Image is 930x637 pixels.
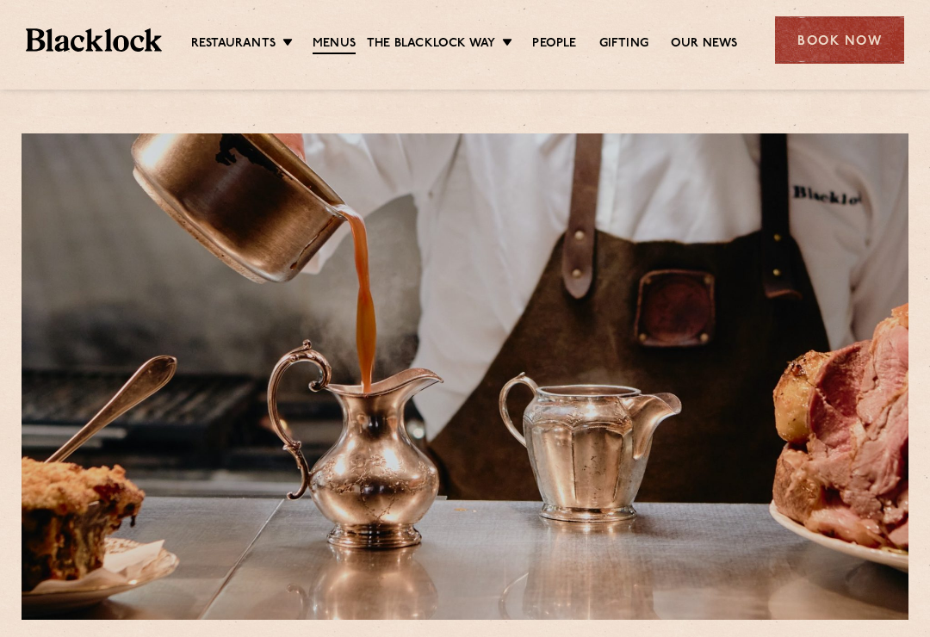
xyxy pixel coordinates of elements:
a: Menus [313,35,356,54]
a: People [532,35,576,53]
img: BL_Textured_Logo-footer-cropped.svg [26,28,162,52]
a: Restaurants [191,35,276,53]
div: Book Now [775,16,904,64]
a: Our News [671,35,738,53]
a: The Blacklock Way [367,35,495,53]
a: Gifting [599,35,648,53]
